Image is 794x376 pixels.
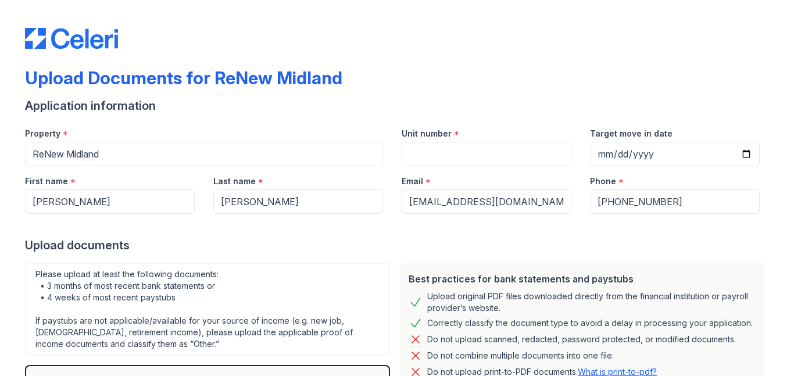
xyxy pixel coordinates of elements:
div: Upload documents [25,237,769,253]
div: Please upload at least the following documents: • 3 months of most recent bank statements or • 4 ... [25,263,390,356]
label: Property [25,128,60,139]
label: Target move in date [590,128,673,139]
label: Unit number [402,128,452,139]
div: Upload Documents for ReNew Midland [25,67,342,88]
div: Upload original PDF files downloaded directly from the financial institution or payroll provider’... [427,291,755,314]
img: CE_Logo_Blue-a8612792a0a2168367f1c8372b55b34899dd931a85d93a1a3d3e32e68fde9ad4.png [25,28,118,49]
label: Phone [590,176,616,187]
div: Do not combine multiple documents into one file. [427,349,614,363]
div: Best practices for bank statements and paystubs [409,272,755,286]
label: First name [25,176,68,187]
label: Email [402,176,423,187]
div: Application information [25,98,769,114]
label: Last name [213,176,256,187]
div: Correctly classify the document type to avoid a delay in processing your application. [427,316,753,330]
div: Do not upload scanned, redacted, password protected, or modified documents. [427,332,736,346]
